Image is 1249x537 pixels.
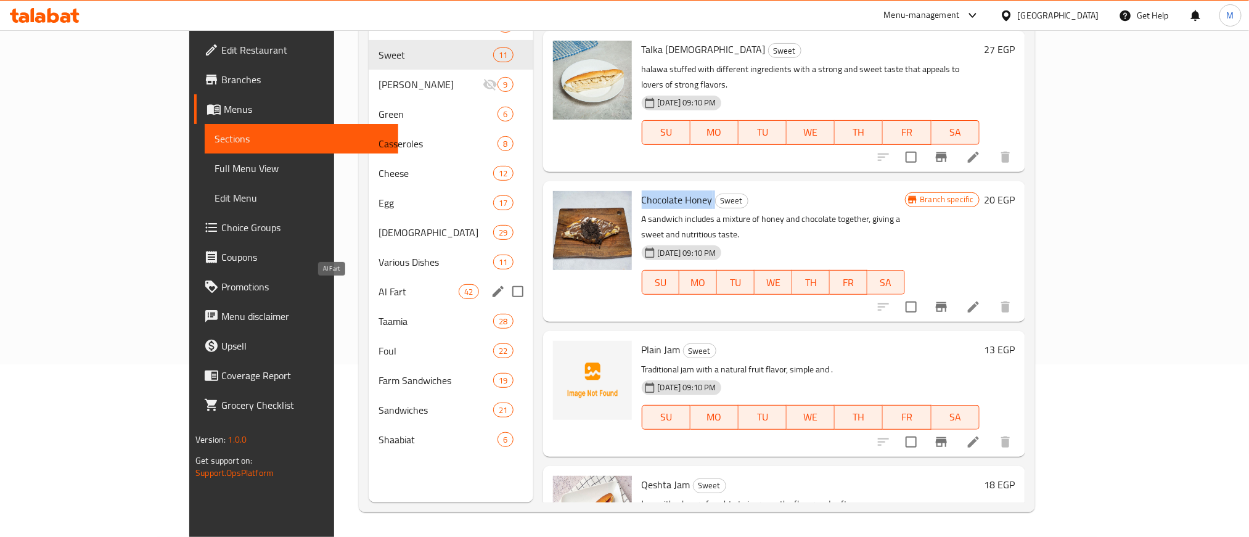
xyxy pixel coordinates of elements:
[717,270,755,295] button: TU
[642,475,690,494] span: Qeshta Jam
[932,120,980,145] button: SA
[991,142,1020,172] button: delete
[991,292,1020,322] button: delete
[228,432,247,448] span: 1.0.0
[493,225,513,240] div: items
[642,40,766,59] span: Talka [DEMOGRAPHIC_DATA]
[369,277,533,306] div: Al Fart42edit
[494,197,512,209] span: 17
[483,77,498,92] svg: Inactive section
[369,218,533,247] div: [DEMOGRAPHIC_DATA]29
[369,99,533,129] div: Green6
[927,142,956,172] button: Branch-specific-item
[369,306,533,336] div: Taamia28
[489,282,507,301] button: edit
[883,405,931,430] button: FR
[379,255,493,269] span: Various Dishes
[553,41,632,120] img: Talka Halawa
[985,341,1015,358] h6: 13 EGP
[369,247,533,277] div: Various Dishes11
[653,247,721,259] span: [DATE] 09:10 PM
[642,270,680,295] button: SU
[205,124,398,154] a: Sections
[459,284,478,299] div: items
[379,107,498,121] span: Green
[872,274,900,292] span: SA
[195,465,274,481] a: Support.OpsPlatform
[760,274,787,292] span: WE
[647,123,686,141] span: SU
[684,344,716,358] span: Sweet
[195,432,226,448] span: Version:
[642,62,980,92] p: halawa stuffed with different ingredients with a strong and sweet taste that appeals to lovers of...
[739,120,787,145] button: TU
[743,408,782,426] span: TU
[194,65,398,94] a: Branches
[224,102,388,117] span: Menus
[221,279,388,294] span: Promotions
[792,270,830,295] button: TH
[642,362,980,377] p: Traditional jam with a natural fruit flavor, simple and .
[915,194,979,205] span: Branch specific
[498,79,512,91] span: 9
[683,343,716,358] div: Sweet
[642,120,690,145] button: SU
[695,123,734,141] span: MO
[642,340,681,359] span: Plain Jam
[221,250,388,264] span: Coupons
[194,94,398,124] a: Menus
[991,427,1020,457] button: delete
[722,274,750,292] span: TU
[379,195,493,210] span: Egg
[369,70,533,99] div: [PERSON_NAME]9
[379,47,493,62] div: Sweet
[694,478,726,493] span: Sweet
[888,408,926,426] span: FR
[379,373,493,388] div: Farm Sandwiches
[194,361,398,390] a: Coverage Report
[494,316,512,327] span: 28
[927,292,956,322] button: Branch-specific-item
[792,123,830,141] span: WE
[936,123,975,141] span: SA
[498,107,513,121] div: items
[194,301,398,331] a: Menu disclaimer
[379,225,493,240] div: Syrian
[379,136,498,151] span: Casseroles
[835,274,862,292] span: FR
[194,390,398,420] a: Grocery Checklist
[1227,9,1234,22] span: M
[379,432,498,447] span: Shaabiat
[985,476,1015,493] h6: 18 EGP
[369,188,533,218] div: Egg17
[493,373,513,388] div: items
[927,427,956,457] button: Branch-specific-item
[379,284,459,299] span: Al Fart
[493,343,513,358] div: items
[493,47,513,62] div: items
[369,40,533,70] div: Sweet11
[936,408,975,426] span: SA
[369,425,533,454] div: Shaabiat6
[498,138,512,150] span: 8
[642,191,713,209] span: Chocolate Honey
[932,405,980,430] button: SA
[642,496,980,512] p: Jam with a layer of qeshta to increase the flavor and softness.
[966,435,981,449] a: Edit menu item
[221,398,388,412] span: Grocery Checklist
[653,382,721,393] span: [DATE] 09:10 PM
[221,72,388,87] span: Branches
[494,49,512,61] span: 11
[379,166,493,181] div: Cheese
[792,408,830,426] span: WE
[493,166,513,181] div: items
[494,168,512,179] span: 12
[684,274,712,292] span: MO
[835,120,883,145] button: TH
[840,123,878,141] span: TH
[898,144,924,170] span: Select to update
[1018,9,1099,22] div: [GEOGRAPHIC_DATA]
[716,194,748,208] span: Sweet
[898,294,924,320] span: Select to update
